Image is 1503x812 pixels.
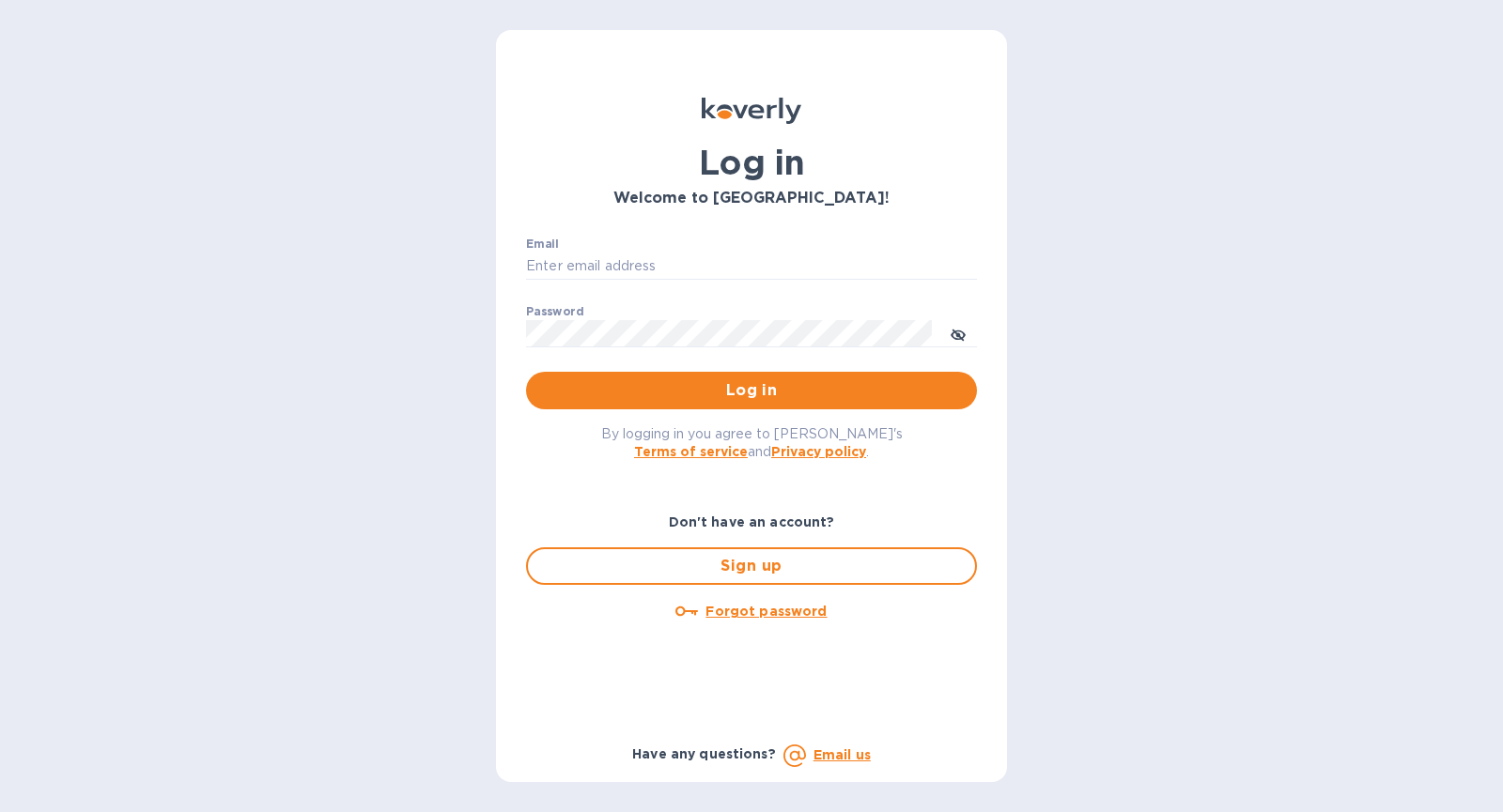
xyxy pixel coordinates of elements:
button: Sign up [526,547,977,585]
h3: Welcome to [GEOGRAPHIC_DATA]! [526,190,977,207]
a: Terms of service [634,444,748,459]
span: By logging in you agree to [PERSON_NAME]'s and . [601,426,903,459]
input: Enter email address [526,253,977,281]
a: Email us [813,747,871,762]
b: Have any questions? [632,746,776,761]
button: toggle password visibility [939,314,977,352]
label: Email [526,238,559,250]
label: Password [526,306,583,317]
button: Log in [526,372,977,409]
span: Sign up [543,555,960,577]
span: Log in [541,379,962,402]
img: Koverly [702,98,801,124]
a: Privacy policy [771,444,866,459]
b: Don't have an account? [669,514,835,529]
u: Forgot password [705,604,827,619]
h1: Log in [526,143,977,182]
